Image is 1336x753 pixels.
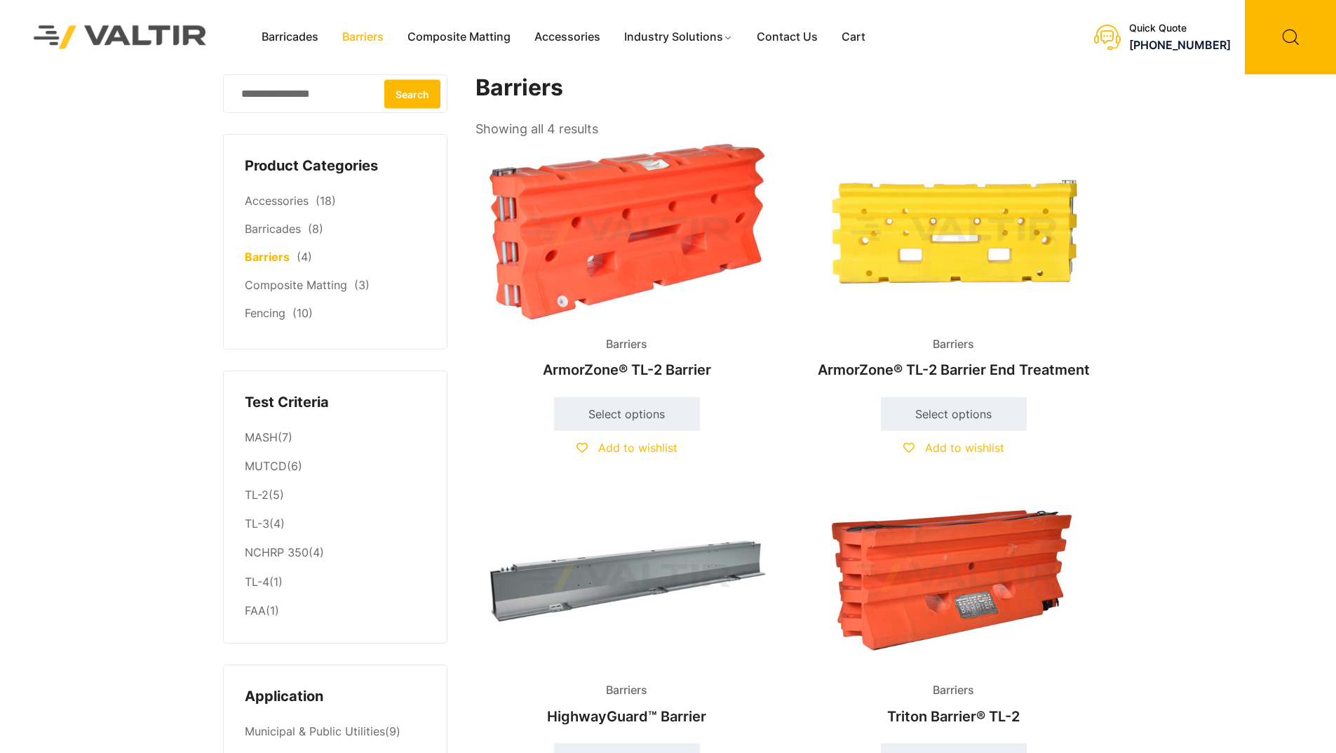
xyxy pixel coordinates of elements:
[245,575,269,589] a: TL-4
[1129,22,1231,34] div: Quick Quote
[554,397,700,431] a: Select options for “ArmorZone® TL-2 Barrier”
[922,680,985,701] span: Barriers
[316,194,336,208] span: (18)
[292,306,313,320] span: (10)
[384,79,440,108] button: Search
[245,488,269,502] a: TL-2
[245,459,287,473] a: MUTCD
[245,423,426,452] li: (7)
[245,545,309,559] a: NCHRP 350
[245,156,426,177] h4: Product Categories
[245,481,426,510] li: (5)
[297,250,312,264] span: (4)
[475,354,778,385] h2: ArmorZone® TL-2 Barrier
[245,686,426,707] h4: Application
[245,517,269,531] a: TL-3
[925,441,1004,455] span: Add to wishlist
[475,701,778,732] h2: HighwayGuard™ Barrier
[245,453,426,481] li: (6)
[245,718,426,747] li: (9)
[475,487,778,732] a: BarriersHighwayGuard™ Barrier
[245,250,290,264] a: Barriers
[245,392,426,413] h4: Test Criteria
[475,140,778,385] a: BarriersArmorZone® TL-2 Barrier
[802,140,1105,385] a: BarriersArmorZone® TL-2 Barrier End Treatment
[330,27,396,48] a: Barriers
[595,334,658,355] span: Barriers
[612,27,745,48] a: Industry Solutions
[595,680,658,701] span: Barriers
[245,604,266,618] a: FAA
[830,27,877,48] a: Cart
[745,27,830,48] a: Contact Us
[245,568,426,597] li: (1)
[354,278,370,292] span: (3)
[245,222,301,236] a: Barricades
[245,539,426,568] li: (4)
[475,117,598,141] p: Showing all 4 results
[903,441,1004,455] a: Add to wishlist
[881,397,1027,431] a: Select options for “ArmorZone® TL-2 Barrier End Treatment”
[922,334,985,355] span: Barriers
[245,597,426,622] li: (1)
[522,27,612,48] a: Accessories
[15,7,225,67] img: Valtir Rentals
[245,430,278,444] a: MASH
[598,441,677,455] span: Add to wishlist
[802,354,1105,385] h2: ArmorZone® TL-2 Barrier End Treatment
[475,74,1107,102] h1: Barriers
[308,222,323,236] span: (8)
[802,487,1105,732] a: BarriersTriton Barrier® TL-2
[245,724,385,738] a: Municipal & Public Utilities
[245,278,347,292] a: Composite Matting
[245,510,426,539] li: (4)
[245,194,309,208] a: Accessories
[250,27,330,48] a: Barricades
[396,27,522,48] a: Composite Matting
[802,701,1105,732] h2: Triton Barrier® TL-2
[245,306,285,320] a: Fencing
[576,441,677,455] a: Add to wishlist
[1129,38,1231,52] a: [PHONE_NUMBER]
